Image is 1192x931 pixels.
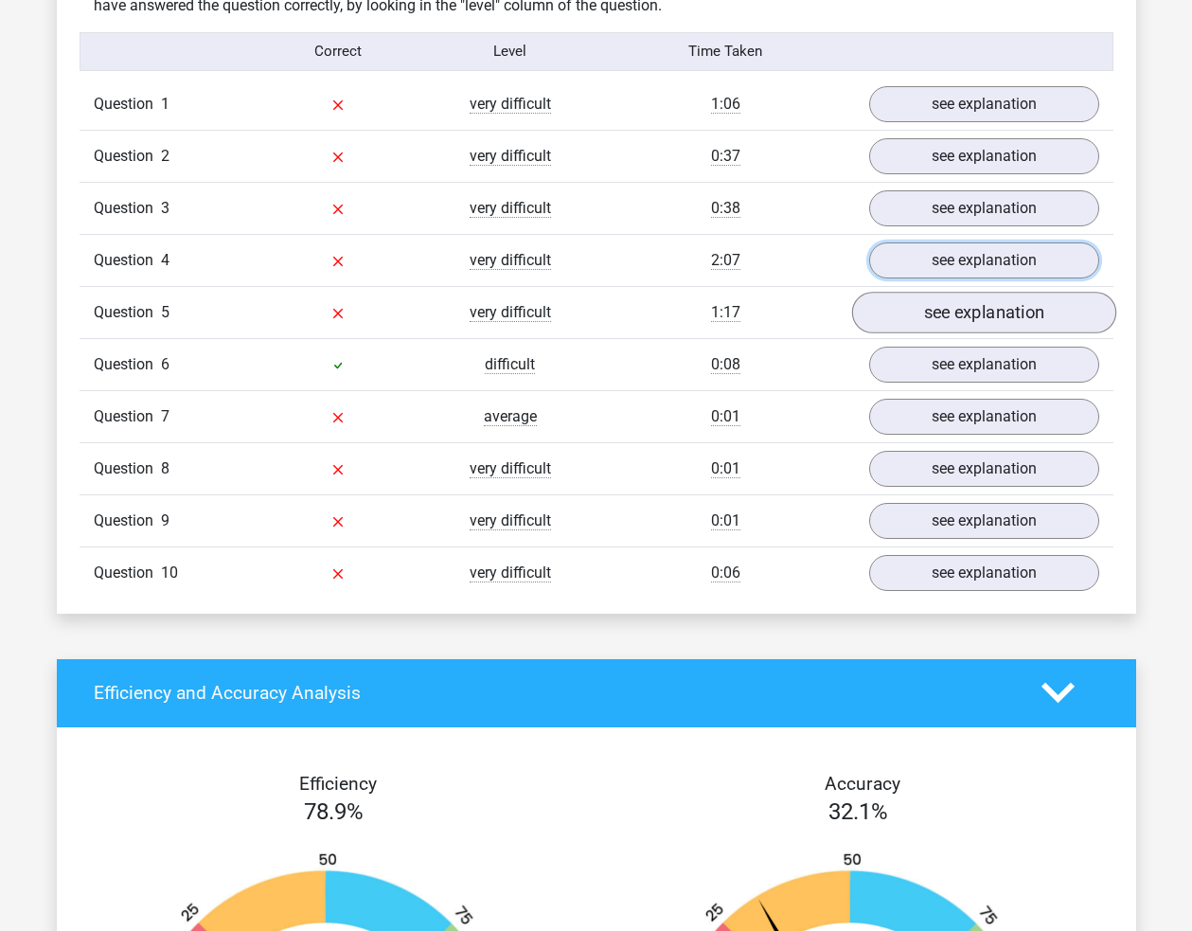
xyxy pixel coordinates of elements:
[484,407,537,426] span: average
[869,399,1099,435] a: see explanation
[711,251,740,270] span: 2:07
[470,511,551,530] span: very difficult
[711,147,740,166] span: 0:37
[869,138,1099,174] a: see explanation
[485,355,535,374] span: difficult
[711,564,740,582] span: 0:06
[470,459,551,478] span: very difficult
[596,41,854,63] div: Time Taken
[161,407,169,425] span: 7
[869,347,1099,383] a: see explanation
[851,292,1115,333] a: see explanation
[470,303,551,322] span: very difficult
[94,562,161,584] span: Question
[161,147,169,165] span: 2
[161,459,169,477] span: 8
[470,147,551,166] span: very difficult
[869,86,1099,122] a: see explanation
[161,251,169,269] span: 4
[711,95,740,114] span: 1:06
[711,303,740,322] span: 1:17
[94,457,161,480] span: Question
[711,355,740,374] span: 0:08
[161,511,169,529] span: 9
[424,41,596,63] div: Level
[711,199,740,218] span: 0:38
[94,353,161,376] span: Question
[94,405,161,428] span: Question
[94,510,161,532] span: Question
[94,301,161,324] span: Question
[94,249,161,272] span: Question
[711,407,740,426] span: 0:01
[94,197,161,220] span: Question
[470,199,551,218] span: very difficult
[869,451,1099,487] a: see explanation
[94,145,161,168] span: Question
[869,503,1099,539] a: see explanation
[869,555,1099,591] a: see explanation
[828,798,888,825] span: 32.1%
[304,798,364,825] span: 78.9%
[618,773,1107,795] h4: Accuracy
[161,303,169,321] span: 5
[94,682,1013,704] h4: Efficiency and Accuracy Analysis
[470,251,551,270] span: very difficult
[161,95,169,113] span: 1
[94,93,161,116] span: Question
[470,95,551,114] span: very difficult
[161,564,178,582] span: 10
[470,564,551,582] span: very difficult
[711,511,740,530] span: 0:01
[869,242,1099,278] a: see explanation
[161,199,169,217] span: 3
[711,459,740,478] span: 0:01
[94,773,582,795] h4: Efficiency
[252,41,424,63] div: Correct
[869,190,1099,226] a: see explanation
[161,355,169,373] span: 6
